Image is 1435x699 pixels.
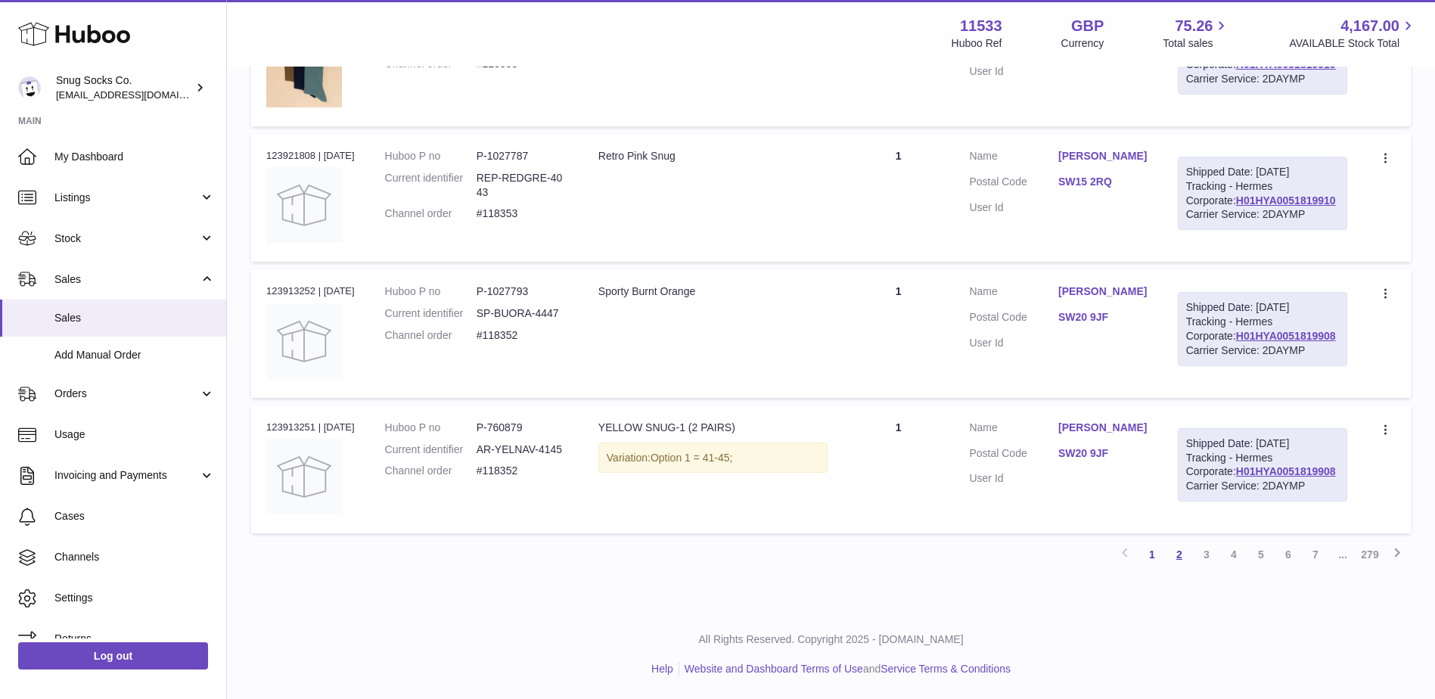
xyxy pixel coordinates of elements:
[969,200,1058,215] dt: User Id
[1186,479,1339,493] div: Carrier Service: 2DAYMP
[1058,175,1148,189] a: SW15 2RQ
[1193,541,1220,568] a: 3
[1220,541,1247,568] a: 4
[1186,300,1339,315] div: Shipped Date: [DATE]
[1329,541,1356,568] span: ...
[598,284,828,299] div: Sporty Burnt Orange
[969,471,1058,486] dt: User Id
[1178,157,1347,231] div: Tracking - Hermes Corporate:
[1186,207,1339,222] div: Carrier Service: 2DAYMP
[54,191,199,205] span: Listings
[1275,541,1302,568] a: 6
[477,328,568,343] dd: #118352
[54,427,215,442] span: Usage
[969,284,1058,303] dt: Name
[1058,446,1148,461] a: SW20 9JF
[1302,541,1329,568] a: 7
[960,16,1002,36] strong: 11533
[1163,16,1230,51] a: 75.26 Total sales
[679,662,1011,676] li: and
[54,272,199,287] span: Sales
[881,663,1011,675] a: Service Terms & Conditions
[54,468,199,483] span: Invoicing and Payments
[18,76,41,99] img: internalAdmin-11533@internal.huboo.com
[266,421,355,434] div: 123913251 | [DATE]
[385,421,477,435] dt: Huboo P no
[598,443,828,474] div: Variation:
[1186,343,1339,358] div: Carrier Service: 2DAYMP
[54,550,215,564] span: Channels
[1236,330,1336,342] a: H01HYA0051819908
[477,149,568,163] dd: P-1027787
[969,64,1058,79] dt: User Id
[685,663,863,675] a: Website and Dashboard Terms of Use
[54,632,215,646] span: Returns
[477,284,568,299] dd: P-1027793
[969,336,1058,350] dt: User Id
[598,421,828,435] div: YELLOW SNUG-1 (2 PAIRS)
[969,310,1058,328] dt: Postal Code
[1163,36,1230,51] span: Total sales
[1058,310,1148,325] a: SW20 9JF
[1356,541,1384,568] a: 279
[651,663,673,675] a: Help
[1289,36,1417,51] span: AVAILABLE Stock Total
[1186,436,1339,451] div: Shipped Date: [DATE]
[1178,428,1347,502] div: Tracking - Hermes Corporate:
[1071,16,1104,36] strong: GBP
[477,207,568,221] dd: #118353
[266,303,342,379] img: no-photo.jpg
[385,443,477,457] dt: Current identifier
[477,306,568,321] dd: SP-BUORA-4447
[385,149,477,163] dt: Huboo P no
[56,73,192,102] div: Snug Socks Co.
[385,284,477,299] dt: Huboo P no
[18,642,208,669] a: Log out
[1236,194,1336,207] a: H01HYA0051819910
[969,446,1058,464] dt: Postal Code
[1236,465,1336,477] a: H01HYA0051819908
[266,149,355,163] div: 123921808 | [DATE]
[969,149,1058,167] dt: Name
[477,421,568,435] dd: P-760879
[1175,16,1213,36] span: 75.26
[385,328,477,343] dt: Channel order
[969,175,1058,193] dt: Postal Code
[54,150,215,164] span: My Dashboard
[1138,541,1166,568] a: 1
[598,149,828,163] div: Retro Pink Snug
[385,306,477,321] dt: Current identifier
[477,171,568,200] dd: REP-REDGRE-4043
[385,207,477,221] dt: Channel order
[1289,16,1417,51] a: 4,167.00 AVAILABLE Stock Total
[1340,16,1399,36] span: 4,167.00
[1178,292,1347,366] div: Tracking - Hermes Corporate:
[54,311,215,325] span: Sales
[1061,36,1104,51] div: Currency
[385,464,477,478] dt: Channel order
[239,632,1423,647] p: All Rights Reserved. Copyright 2025 - [DOMAIN_NAME]
[1166,541,1193,568] a: 2
[477,443,568,457] dd: AR-YELNAV-4145
[952,36,1002,51] div: Huboo Ref
[843,134,955,262] td: 1
[1058,284,1148,299] a: [PERSON_NAME]
[266,32,342,107] img: 115331743863799.jpg
[54,509,215,523] span: Cases
[56,89,222,101] span: [EMAIL_ADDRESS][DOMAIN_NAME]
[266,167,342,243] img: no-photo.jpg
[54,387,199,401] span: Orders
[266,284,355,298] div: 123913252 | [DATE]
[1186,165,1339,179] div: Shipped Date: [DATE]
[54,231,199,246] span: Stock
[843,405,955,533] td: 1
[266,439,342,514] img: no-photo.jpg
[1058,421,1148,435] a: [PERSON_NAME]
[54,591,215,605] span: Settings
[651,452,733,464] span: Option 1 = 41-45;
[1186,72,1339,86] div: Carrier Service: 2DAYMP
[969,421,1058,439] dt: Name
[54,348,215,362] span: Add Manual Order
[385,171,477,200] dt: Current identifier
[1247,541,1275,568] a: 5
